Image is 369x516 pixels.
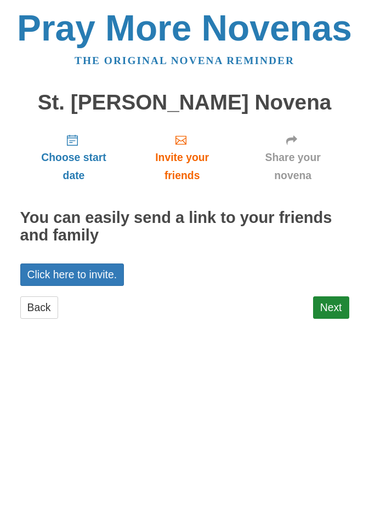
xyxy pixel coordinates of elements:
h1: St. [PERSON_NAME] Novena [20,91,349,114]
a: Next [313,296,349,319]
a: Choose start date [20,125,128,190]
a: Back [20,296,58,319]
span: Share your novena [248,148,338,185]
a: Share your novena [237,125,349,190]
a: Invite your friends [127,125,236,190]
span: Choose start date [31,148,117,185]
a: Click here to invite. [20,263,124,286]
a: The original novena reminder [75,55,294,66]
h2: You can easily send a link to your friends and family [20,209,349,244]
span: Invite your friends [138,148,225,185]
a: Pray More Novenas [17,8,352,48]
